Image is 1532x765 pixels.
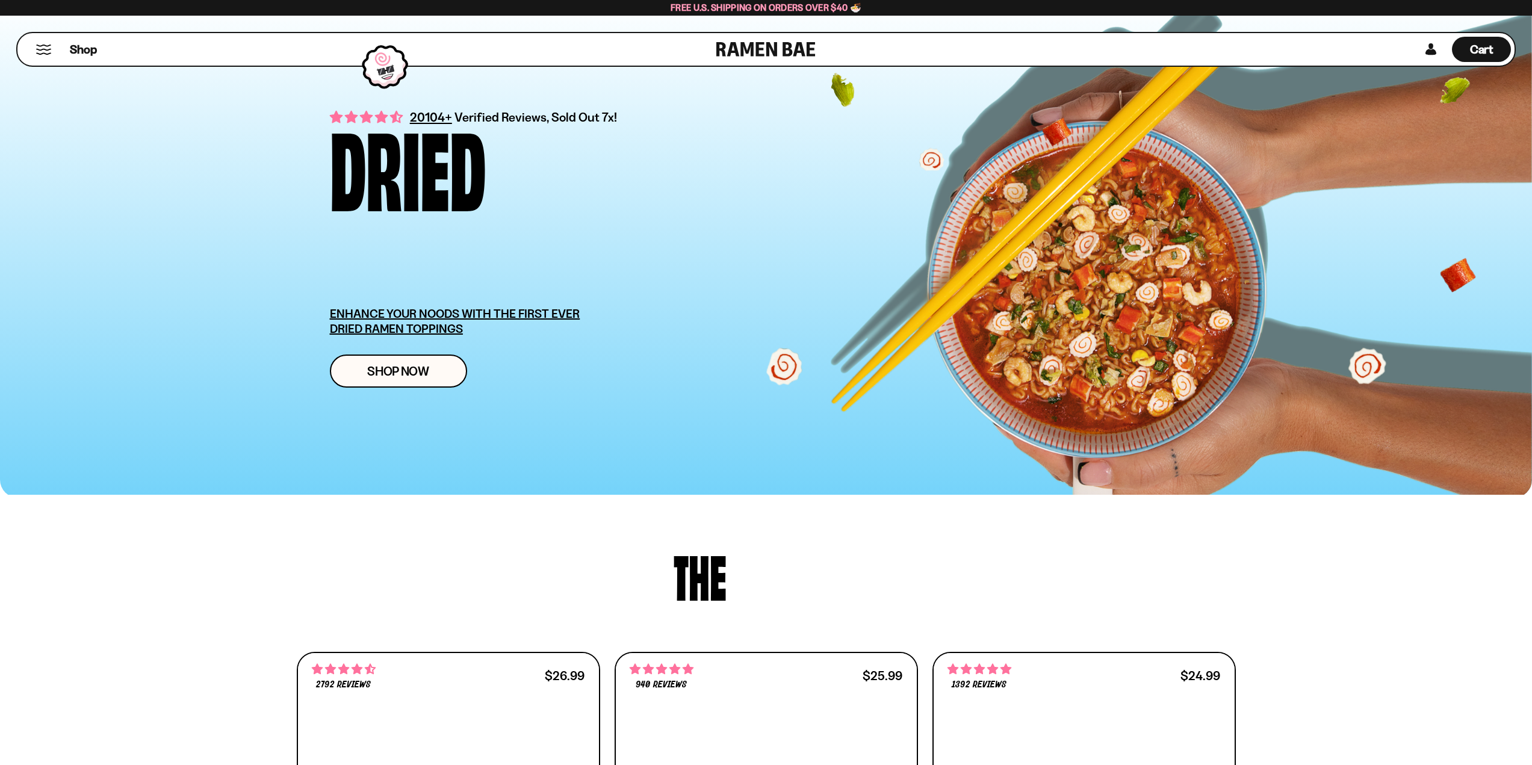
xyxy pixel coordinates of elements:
span: 1392 reviews [952,680,1006,690]
span: 4.76 stars [947,661,1011,677]
a: Shop Now [330,355,467,388]
a: Shop [70,37,97,62]
span: 4.68 stars [312,661,376,677]
span: 2792 reviews [316,680,370,690]
span: 940 reviews [636,680,686,690]
div: $24.99 [1180,670,1220,681]
span: Shop Now [367,365,429,377]
span: Cart [1470,42,1493,57]
div: $26.99 [545,670,585,681]
a: Cart [1452,33,1511,66]
div: The [674,546,727,603]
div: Dried [330,123,486,206]
span: Free U.S. Shipping on Orders over $40 🍜 [671,2,861,13]
span: Verified Reviews, Sold Out 7x! [454,110,618,125]
div: $25.99 [863,670,902,681]
button: Mobile Menu Trigger [36,45,52,55]
span: 4.75 stars [630,661,693,677]
span: Shop [70,42,97,58]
